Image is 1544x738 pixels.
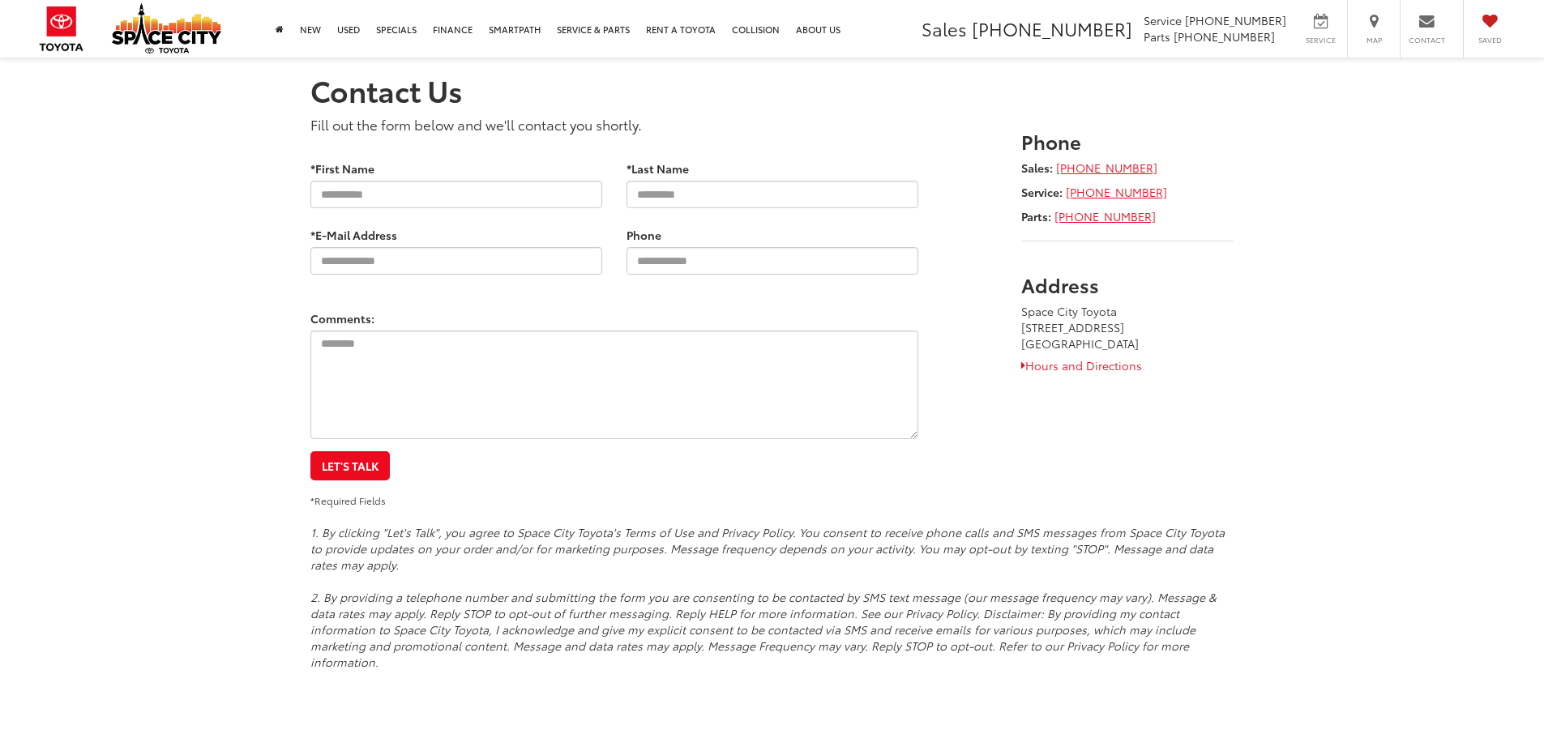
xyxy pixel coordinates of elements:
[1021,357,1142,373] a: Hours and Directions
[1472,35,1508,45] span: Saved
[1185,12,1286,28] span: [PHONE_NUMBER]
[1021,303,1234,352] address: Space City Toyota [STREET_ADDRESS] [GEOGRAPHIC_DATA]
[1021,274,1234,295] h3: Address
[1409,35,1445,45] span: Contact
[310,160,374,177] label: *First Name
[112,3,221,53] img: Space City Toyota
[310,74,1234,106] h1: Contact Us
[1144,12,1182,28] span: Service
[310,493,386,507] small: *Required Fields
[310,524,1225,670] em: 1. By clicking "Let's Talk", you agree to Space City Toyota's Terms of Use and Privacy Policy. Yo...
[310,227,397,243] label: *E-Mail Address
[922,15,967,41] span: Sales
[1021,130,1234,151] h3: Phone
[1356,35,1392,45] span: Map
[1144,28,1170,45] span: Parts
[627,227,661,243] label: Phone
[310,114,918,134] p: Fill out the form below and we'll contact you shortly.
[972,15,1132,41] span: [PHONE_NUMBER]
[1021,184,1063,200] strong: Service:
[627,160,689,177] label: *Last Name
[1021,160,1053,176] strong: Sales:
[1066,184,1167,200] a: [PHONE_NUMBER]
[1302,35,1339,45] span: Service
[1054,208,1156,224] a: [PHONE_NUMBER]
[1021,208,1051,224] strong: Parts:
[310,310,374,326] label: Comments:
[1056,160,1157,176] a: [PHONE_NUMBER]
[310,451,390,480] button: Let's Talk
[1174,28,1275,45] span: [PHONE_NUMBER]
